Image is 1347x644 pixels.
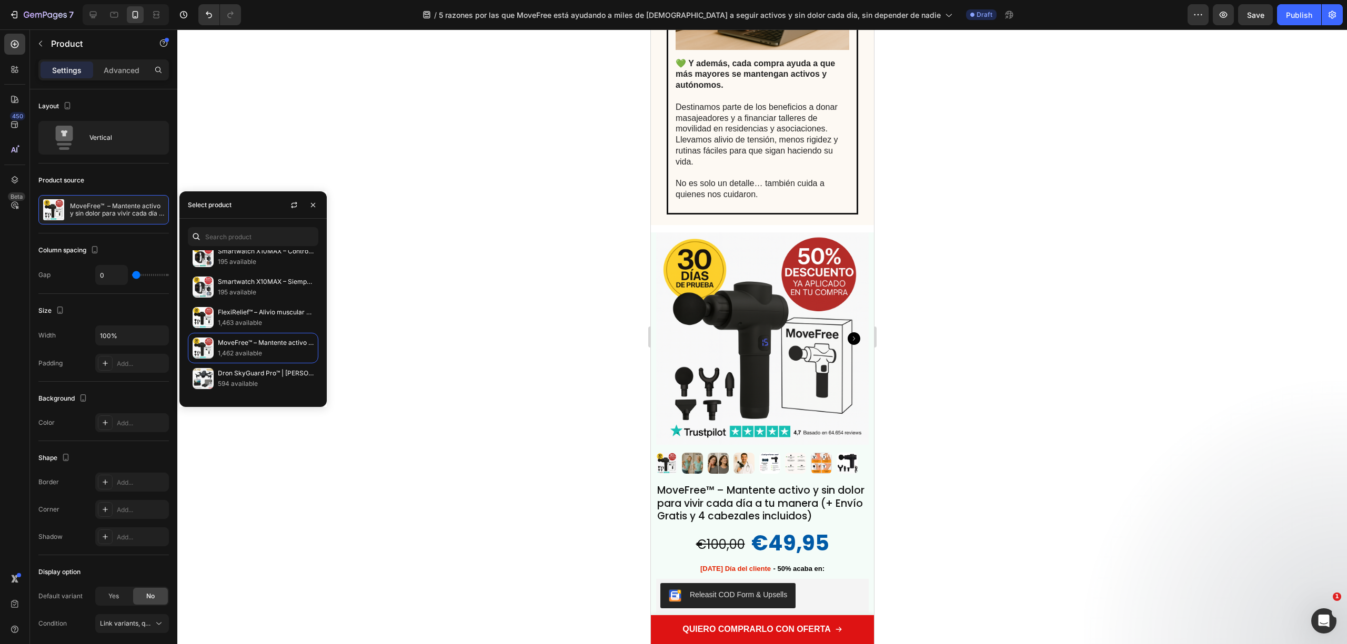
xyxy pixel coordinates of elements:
button: Save [1238,4,1273,25]
div: Beta [8,192,25,201]
div: Background [38,392,89,406]
button: Publish [1277,4,1321,25]
p: MoveFree™ – Mantente activo y sin dolor para vivir cada día a tu manera (+ Envío Gratis y 4 cabez... [218,338,314,348]
p: Dron SkyGuard Pro™ | [PERSON_NAME] como un piloto experto sin miedo a perder tu dron con Envío GR... [218,368,314,379]
p: 195 available [218,287,314,298]
div: Size [38,304,66,318]
input: Auto [96,326,168,345]
img: collections [193,277,214,298]
div: Add... [117,533,166,542]
p: Smartwatch X10MAX – Control total de tu salud cada día, en tu muñeca (Pulsómetro, batería durader... [218,246,314,257]
div: Add... [117,418,166,428]
div: Vertical [89,126,154,150]
div: Product source [38,176,84,185]
p: Advanced [104,65,139,76]
input: Search in Settings & Advanced [188,227,318,246]
button: 7 [4,4,78,25]
img: collections [193,368,214,389]
span: / [434,9,437,21]
div: Add... [117,505,166,515]
p: MoveFree™ – Mantente activo y sin dolor para vivir cada día a tu manera (+ Envío Gratis y 4 cabez... [70,202,164,217]
span: Yes [108,591,119,601]
p: Product [51,37,140,50]
div: Condition [38,619,67,628]
p: 1,462 available [218,348,314,359]
img: collections [193,307,214,328]
p: 594 available [218,379,314,389]
span: Link variants, quantity <br> between same products [100,619,255,627]
div: Gap [38,270,51,280]
p: 1,463 available [218,318,314,328]
div: Color [38,418,55,427]
iframe: Design area [651,29,874,644]
div: Add... [117,359,166,369]
p: Settings [52,65,82,76]
div: Display option [38,567,81,577]
div: Column spacing [38,243,101,258]
div: Default variant [38,591,83,601]
div: 450 [10,112,25,120]
div: Add... [117,478,166,487]
div: Shadow [38,532,63,541]
span: No [146,591,155,601]
p: FlexiRelief™ – Alivio muscular profundo en minutos, sin salir de casa (+ [PERSON_NAME] Gratis y 4... [218,307,314,318]
div: Width [38,331,56,340]
img: product feature img [43,199,64,220]
div: Select product [188,200,232,210]
div: Layout [38,99,74,114]
p: 7 [69,8,74,21]
div: Border [38,477,59,487]
p: Smartwatch X10MAX – Siempre conectado y en control, sin sacar el móvil (Pulsómetro, batería durad... [218,277,314,287]
div: Corner [38,505,59,514]
iframe: Intercom live chat [1311,608,1336,633]
span: 5 razones por las que MoveFree está ayudando a miles de [DEMOGRAPHIC_DATA] a seguir activos y sin... [439,9,941,21]
span: Draft [977,10,992,19]
span: Save [1247,11,1264,19]
p: 195 available [218,257,314,267]
div: Undo/Redo [198,4,241,25]
input: Auto [96,265,127,284]
span: 1 [1333,592,1341,601]
div: Publish [1286,9,1312,21]
button: Link variants, quantity <br> between same products [95,614,169,633]
img: collections [193,338,214,359]
div: Shape [38,451,72,465]
div: Padding [38,359,63,368]
img: collections [193,246,214,267]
